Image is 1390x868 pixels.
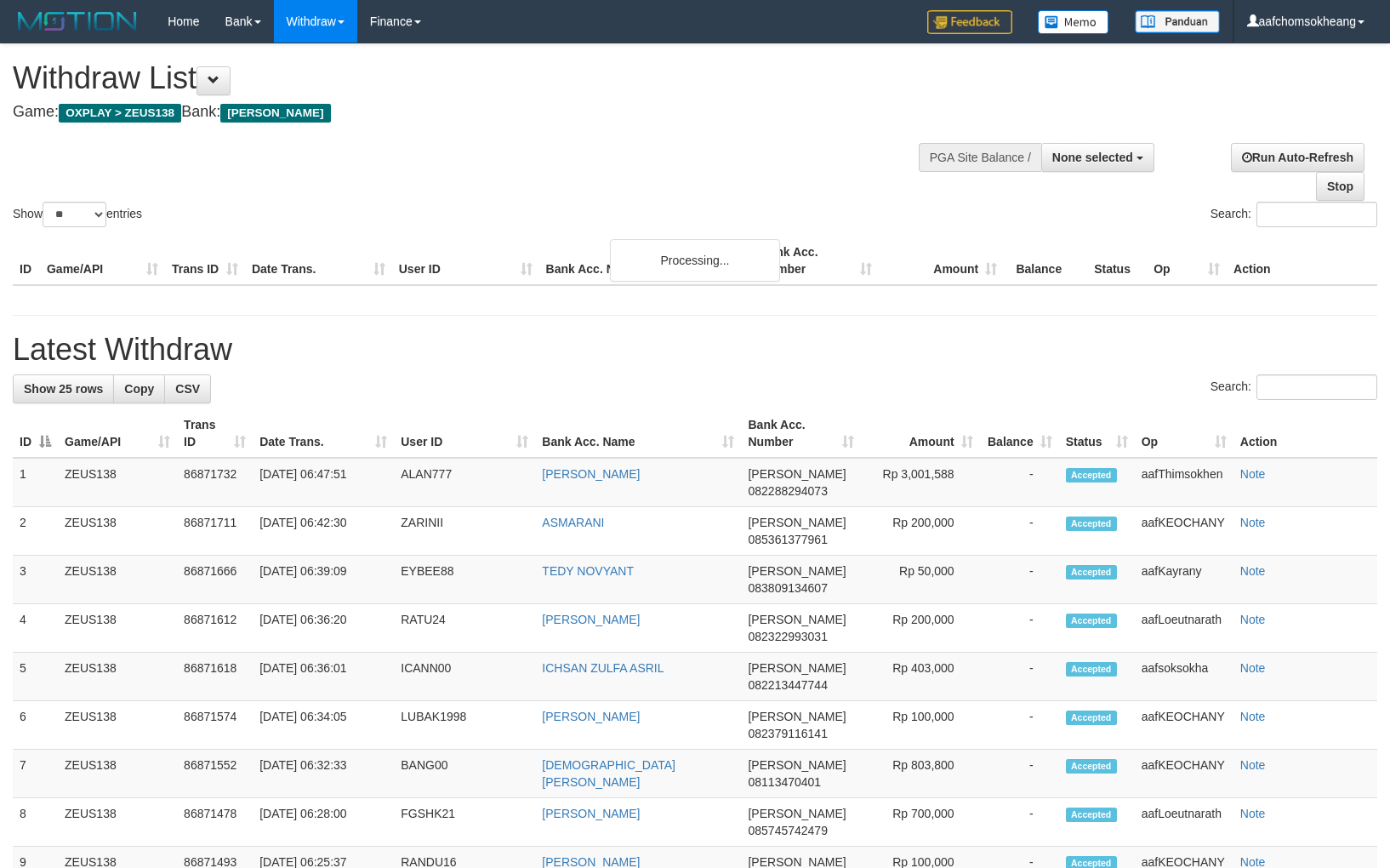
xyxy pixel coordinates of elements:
a: [DEMOGRAPHIC_DATA][PERSON_NAME] [542,758,675,789]
span: Accepted [1066,711,1117,725]
td: FGSHK21 [394,798,535,847]
th: ID [13,237,40,285]
th: Trans ID: activate to sort column ascending [177,409,253,458]
img: Feedback.jpg [927,10,1012,34]
td: Rp 200,000 [861,507,980,556]
td: 86871711 [177,507,253,556]
td: EYBEE88 [394,556,535,604]
span: Copy 082379116141 to clipboard [748,727,827,740]
span: CSV [175,382,200,396]
td: Rp 403,000 [861,653,980,701]
td: ZEUS138 [58,798,177,847]
th: Bank Acc. Number [754,237,879,285]
a: Note [1240,807,1266,820]
td: 86871732 [177,458,253,507]
a: Copy [113,374,165,403]
td: ZEUS138 [58,458,177,507]
td: RATU24 [394,604,535,653]
td: aafLoeutnarath [1135,604,1233,653]
td: - [980,507,1059,556]
span: Copy 082288294073 to clipboard [748,484,827,498]
a: Note [1240,661,1266,675]
input: Search: [1256,374,1377,400]
span: None selected [1052,151,1133,164]
span: Accepted [1066,565,1117,580]
td: ZEUS138 [58,701,177,750]
td: - [980,604,1059,653]
td: aafKayrany [1135,556,1233,604]
td: BANG00 [394,750,535,798]
th: Status [1087,237,1147,285]
th: Date Trans. [245,237,392,285]
td: - [980,798,1059,847]
span: Copy [124,382,154,396]
td: ZEUS138 [58,507,177,556]
span: [PERSON_NAME] [748,807,846,820]
label: Search: [1211,374,1377,400]
a: [PERSON_NAME] [542,807,640,820]
span: Accepted [1066,517,1117,531]
span: Copy 082322993031 to clipboard [748,630,827,643]
th: Status: activate to sort column ascending [1059,409,1135,458]
span: Copy 085745742479 to clipboard [748,824,827,837]
span: [PERSON_NAME] [748,564,846,578]
td: aafKEOCHANY [1135,750,1233,798]
td: [DATE] 06:39:09 [253,556,394,604]
th: Amount [879,237,1004,285]
a: Note [1240,710,1266,723]
td: 8 [13,798,58,847]
td: - [980,556,1059,604]
th: Bank Acc. Name: activate to sort column ascending [535,409,741,458]
div: PGA Site Balance / [919,143,1041,172]
span: [PERSON_NAME] [748,758,846,772]
span: Show 25 rows [24,382,103,396]
a: Note [1240,564,1266,578]
td: Rp 803,800 [861,750,980,798]
td: 86871478 [177,798,253,847]
span: Copy 083809134607 to clipboard [748,581,827,595]
td: 1 [13,458,58,507]
h1: Latest Withdraw [13,333,1377,367]
a: Note [1240,467,1266,481]
td: ALAN777 [394,458,535,507]
th: Balance: activate to sort column ascending [980,409,1059,458]
a: Show 25 rows [13,374,114,403]
th: Bank Acc. Number: activate to sort column ascending [741,409,860,458]
span: Accepted [1066,468,1117,483]
td: ZEUS138 [58,653,177,701]
td: [DATE] 06:28:00 [253,798,394,847]
td: - [980,653,1059,701]
th: Bank Acc. Name [539,237,755,285]
th: Game/API: activate to sort column ascending [58,409,177,458]
h4: Game: Bank: [13,104,909,121]
img: Button%20Memo.svg [1038,10,1109,34]
th: Game/API [40,237,165,285]
th: Action [1233,409,1377,458]
td: - [980,458,1059,507]
a: [PERSON_NAME] [542,710,640,723]
a: [PERSON_NAME] [542,613,640,626]
td: ZEUS138 [58,556,177,604]
span: Accepted [1066,662,1117,677]
label: Search: [1211,202,1377,227]
span: [PERSON_NAME] [748,467,846,481]
td: 5 [13,653,58,701]
td: ZEUS138 [58,604,177,653]
span: Copy 082213447744 to clipboard [748,678,827,692]
a: ICHSAN ZULFA ASRIL [542,661,664,675]
td: 86871552 [177,750,253,798]
a: Run Auto-Refresh [1231,143,1364,172]
th: Action [1227,237,1377,285]
input: Search: [1256,202,1377,227]
td: 6 [13,701,58,750]
span: [PERSON_NAME] [748,661,846,675]
a: Note [1240,613,1266,626]
th: Op [1147,237,1227,285]
td: [DATE] 06:36:01 [253,653,394,701]
td: 86871666 [177,556,253,604]
td: 7 [13,750,58,798]
th: Date Trans.: activate to sort column ascending [253,409,394,458]
a: Note [1240,758,1266,772]
th: Op: activate to sort column ascending [1135,409,1233,458]
span: Copy 08113470401 to clipboard [748,775,821,789]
